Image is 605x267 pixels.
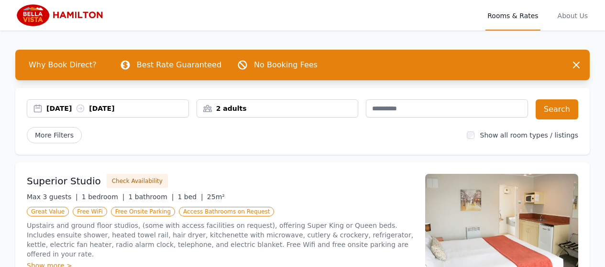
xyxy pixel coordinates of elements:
span: Access Bathrooms on Request [179,207,274,216]
label: Show all room types / listings [480,131,578,139]
span: 1 bed | [177,193,203,201]
div: 2 adults [197,104,358,113]
span: 1 bathroom | [128,193,174,201]
button: Search [536,99,578,119]
span: 25m² [207,193,225,201]
p: Upstairs and ground floor studios, (some with access facilities on request), offering Super King ... [27,221,414,259]
span: 1 bedroom | [82,193,125,201]
span: Free Onsite Parking [111,207,175,216]
p: Best Rate Guaranteed [137,59,221,71]
img: Bella Vista Hamilton [15,4,108,27]
div: [DATE] [DATE] [46,104,188,113]
button: Check Availability [107,174,168,188]
span: Great Value [27,207,69,216]
span: Max 3 guests | [27,193,78,201]
h3: Superior Studio [27,174,101,188]
span: More Filters [27,127,82,143]
p: No Booking Fees [254,59,318,71]
span: Free WiFi [73,207,107,216]
span: Why Book Direct? [21,55,104,75]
